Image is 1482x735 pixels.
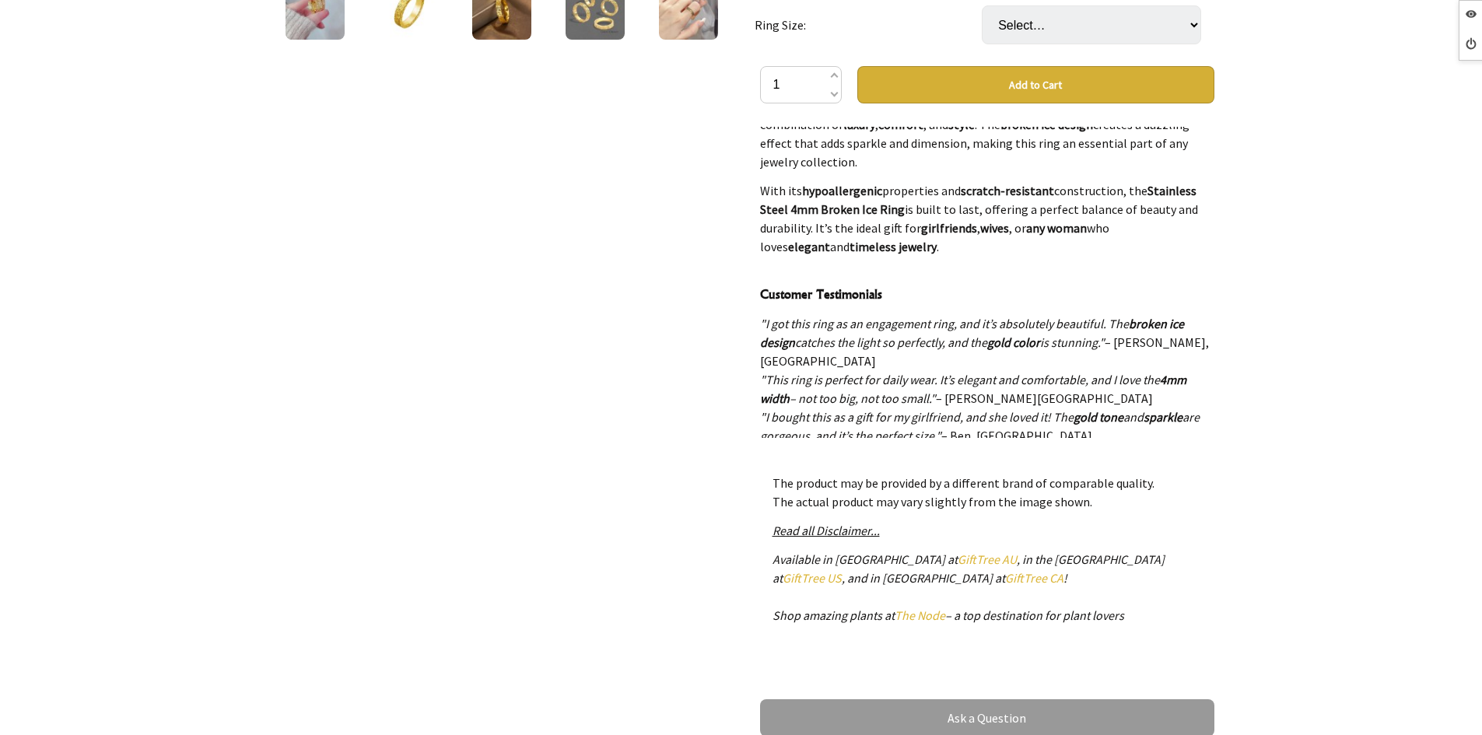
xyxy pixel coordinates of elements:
strong: any woman [1026,220,1087,236]
strong: hypoallergenic [802,183,882,198]
em: "This ring is perfect for daily wear. It’s elegant and comfortable, and I love the – not too big,... [760,372,1186,406]
p: With its properties and construction, the is built to last, offering a perfect balance of beauty ... [760,181,1214,256]
em: "I got this ring as an engagement ring, and it’s absolutely beautiful. The catches the light so p... [760,316,1184,350]
strong: wives [980,220,1009,236]
strong: broken ice design [760,316,1184,350]
p: The product may be provided by a different brand of comparable quality. The actual product may va... [773,474,1202,511]
a: The Node [895,607,945,623]
p: – [PERSON_NAME], [GEOGRAPHIC_DATA] – [PERSON_NAME][GEOGRAPHIC_DATA] – Ben, [GEOGRAPHIC_DATA] [760,314,1214,445]
strong: sparkle [1144,409,1182,425]
strong: gold tone [1074,409,1123,425]
strong: scratch-resistant [961,183,1054,198]
a: GiftTree CA [1005,570,1063,586]
em: "I bought this as a gift for my girlfriend, and she loved it! The and are gorgeous, and it’s the ... [760,409,1200,443]
em: Available in [GEOGRAPHIC_DATA] at , in the [GEOGRAPHIC_DATA] at , and in [GEOGRAPHIC_DATA] at ! S... [773,551,1165,623]
a: GiftTree AU [958,551,1017,567]
strong: timeless jewelry [850,239,937,254]
strong: Customer Testimonials [760,286,882,302]
a: Read all Disclaimer... [773,523,880,538]
strong: 4mm width [760,372,1186,406]
strong: elegant [788,239,830,254]
strong: gold color [987,334,1040,350]
strong: girlfriends [921,220,977,236]
a: GiftTree US [783,570,842,586]
button: Add to Cart [857,66,1214,103]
